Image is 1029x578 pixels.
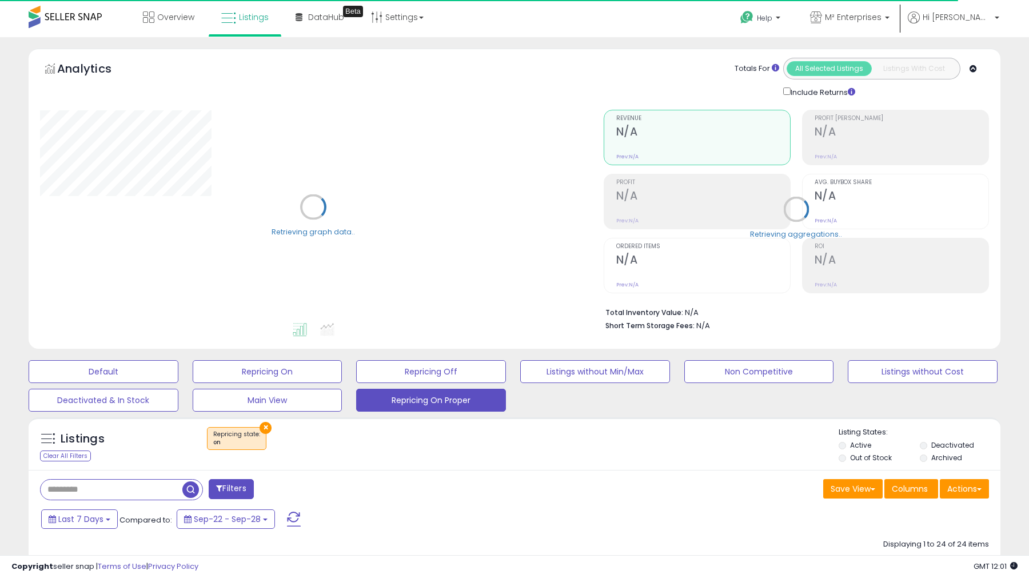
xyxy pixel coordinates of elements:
button: All Selected Listings [787,61,872,76]
div: Totals For [735,63,779,74]
span: DataHub [308,11,344,23]
button: Repricing Off [356,360,506,383]
div: Include Returns [775,85,869,98]
span: Help [757,13,772,23]
button: Deactivated & In Stock [29,389,178,412]
button: Non Competitive [684,360,834,383]
button: Default [29,360,178,383]
span: Overview [157,11,194,23]
i: Get Help [740,10,754,25]
div: Tooltip anchor [343,6,363,17]
strong: Copyright [11,561,53,572]
button: Listings without Cost [848,360,998,383]
a: Hi [PERSON_NAME] [908,11,999,37]
button: Listings without Min/Max [520,360,670,383]
button: Main View [193,389,342,412]
div: seller snap | | [11,561,198,572]
a: Help [731,2,792,37]
h5: Analytics [57,61,134,79]
button: Repricing On [193,360,342,383]
button: Listings With Cost [871,61,956,76]
span: M² Enterprises [825,11,882,23]
div: Retrieving aggregations.. [750,229,842,239]
button: Repricing On Proper [356,389,506,412]
span: Listings [239,11,269,23]
div: Retrieving graph data.. [272,226,355,237]
span: Hi [PERSON_NAME] [923,11,991,23]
